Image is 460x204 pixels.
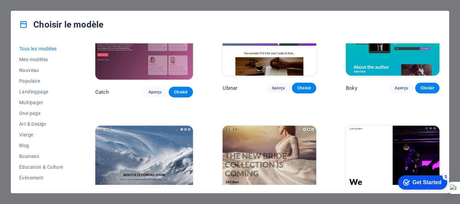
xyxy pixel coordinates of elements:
[19,132,66,137] span: Vierge
[19,19,103,30] h4: Choisir le modèle
[169,87,193,97] button: Choisir
[19,78,66,84] span: Populaire
[19,86,66,97] button: Landingpage
[19,183,66,194] button: Gastronomie
[19,46,66,51] span: Tous les modèles
[297,85,311,91] span: Choisir
[95,89,109,95] p: Catch
[19,108,66,119] button: One-page
[19,76,66,86] button: Populaire
[223,85,237,91] p: Ubinar
[149,89,162,95] span: Aperçu
[19,151,66,162] button: Business
[19,164,66,170] span: Éducation & Culture
[266,83,290,93] button: Aperçu
[50,1,57,8] div: 5
[19,100,66,105] span: Multipager
[5,3,55,17] div: Get Started 5 items remaining, 0% complete
[19,43,66,54] button: Tous les modèles
[19,140,66,151] button: Blog
[346,85,357,91] p: Boky
[19,175,66,180] span: Évènement
[292,83,316,93] button: Choisir
[19,119,66,129] button: Art & Design
[19,111,66,116] span: One-page
[19,68,66,73] span: Nouveau
[421,85,434,91] span: Choisir
[19,172,66,183] button: Évènement
[415,83,439,93] button: Choisir
[19,162,66,172] button: Éducation & Culture
[143,87,167,97] button: Aperçu
[389,83,414,93] button: Aperçu
[271,85,285,91] span: Aperçu
[395,85,408,91] span: Aperçu
[20,7,49,13] div: Get Started
[19,54,66,65] button: Mes modèles
[19,121,66,127] span: Art & Design
[19,143,66,148] span: Blog
[19,97,66,108] button: Multipager
[174,89,188,95] span: Choisir
[19,154,66,159] span: Business
[19,57,66,62] span: Mes modèles
[19,89,66,94] span: Landingpage
[19,65,66,76] button: Nouveau
[19,129,66,140] button: Vierge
